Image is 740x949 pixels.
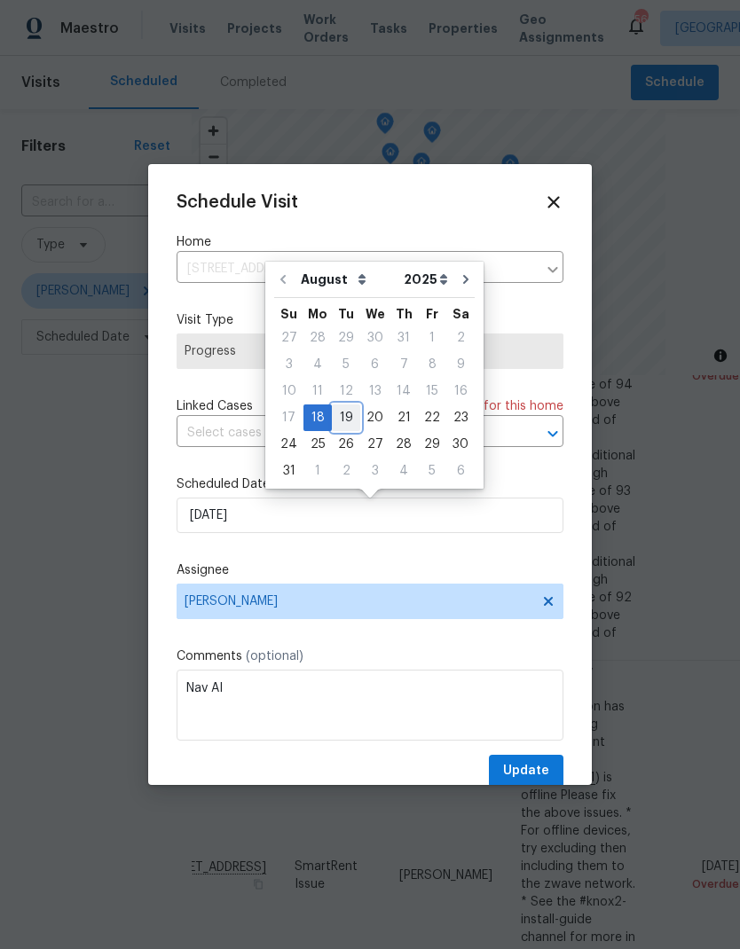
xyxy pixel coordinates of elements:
div: 9 [446,352,475,377]
div: Wed Aug 13 2025 [360,378,390,404]
span: Progress [185,342,555,360]
div: Wed Aug 20 2025 [360,404,390,431]
div: 31 [274,459,303,483]
div: 20 [360,405,390,430]
span: [PERSON_NAME] [185,594,532,608]
select: Year [399,266,453,293]
div: 25 [303,432,332,457]
div: 29 [418,432,446,457]
label: Visit Type [177,311,563,329]
button: Go to next month [453,262,479,297]
div: 27 [360,432,390,457]
div: Mon Aug 11 2025 [303,378,332,404]
abbr: Monday [308,308,327,320]
div: 3 [360,459,390,483]
div: 17 [274,405,303,430]
div: Sat Aug 16 2025 [446,378,475,404]
button: Open [540,421,565,446]
span: Schedule Visit [177,193,298,211]
div: Sun Aug 24 2025 [274,431,303,458]
select: Month [296,266,399,293]
div: 18 [303,405,332,430]
div: Mon Sep 01 2025 [303,458,332,484]
div: Sat Aug 30 2025 [446,431,475,458]
div: Mon Aug 25 2025 [303,431,332,458]
div: Fri Aug 15 2025 [418,378,446,404]
div: Wed Sep 03 2025 [360,458,390,484]
div: Tue Aug 19 2025 [332,404,360,431]
div: 22 [418,405,446,430]
div: 7 [390,352,418,377]
div: Fri Aug 22 2025 [418,404,446,431]
button: Go to previous month [270,262,296,297]
label: Scheduled Date [177,475,563,493]
div: Thu Sep 04 2025 [390,458,418,484]
abbr: Friday [426,308,438,320]
div: Thu Aug 28 2025 [390,431,418,458]
span: Close [544,192,563,212]
textarea: Nav AI [177,670,563,741]
div: 13 [360,379,390,404]
div: Mon Aug 18 2025 [303,404,332,431]
div: Sun Aug 03 2025 [274,351,303,378]
div: 3 [274,352,303,377]
div: 5 [418,459,446,483]
div: Wed Aug 06 2025 [360,351,390,378]
div: 8 [418,352,446,377]
div: Mon Jul 28 2025 [303,325,332,351]
div: Fri Sep 05 2025 [418,458,446,484]
div: Fri Aug 01 2025 [418,325,446,351]
div: Fri Aug 08 2025 [418,351,446,378]
div: 29 [332,325,360,350]
span: Update [503,760,549,782]
span: Linked Cases [177,397,253,415]
div: 31 [390,325,418,350]
div: Sat Sep 06 2025 [446,458,475,484]
div: 16 [446,379,475,404]
div: 10 [274,379,303,404]
div: Sat Aug 23 2025 [446,404,475,431]
div: Sun Aug 31 2025 [274,458,303,484]
div: Mon Aug 04 2025 [303,351,332,378]
div: 6 [446,459,475,483]
button: Update [489,755,563,788]
div: Sun Aug 17 2025 [274,404,303,431]
div: Tue Jul 29 2025 [332,325,360,351]
div: 2 [332,459,360,483]
div: Thu Aug 07 2025 [390,351,418,378]
div: Wed Jul 30 2025 [360,325,390,351]
abbr: Saturday [453,308,469,320]
div: 15 [418,379,446,404]
div: 4 [390,459,418,483]
div: 6 [360,352,390,377]
div: 5 [332,352,360,377]
div: 28 [390,432,418,457]
div: Thu Jul 31 2025 [390,325,418,351]
div: 30 [360,325,390,350]
div: 27 [274,325,303,350]
div: Tue Sep 02 2025 [332,458,360,484]
div: 4 [303,352,332,377]
div: 1 [303,459,332,483]
abbr: Wednesday [366,308,385,320]
abbr: Thursday [396,308,413,320]
div: 12 [332,379,360,404]
div: Tue Aug 12 2025 [332,378,360,404]
div: Thu Aug 14 2025 [390,378,418,404]
span: (optional) [246,650,303,663]
div: Fri Aug 29 2025 [418,431,446,458]
div: Sat Aug 02 2025 [446,325,475,351]
label: Home [177,233,563,251]
div: 2 [446,325,475,350]
div: 24 [274,432,303,457]
label: Assignee [177,561,563,579]
div: Sun Aug 10 2025 [274,378,303,404]
input: Enter in an address [177,255,537,283]
div: 14 [390,379,418,404]
div: 11 [303,379,332,404]
div: Sun Jul 27 2025 [274,325,303,351]
input: Select cases [177,420,514,447]
div: Sat Aug 09 2025 [446,351,475,378]
div: 30 [446,432,475,457]
div: Wed Aug 27 2025 [360,431,390,458]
